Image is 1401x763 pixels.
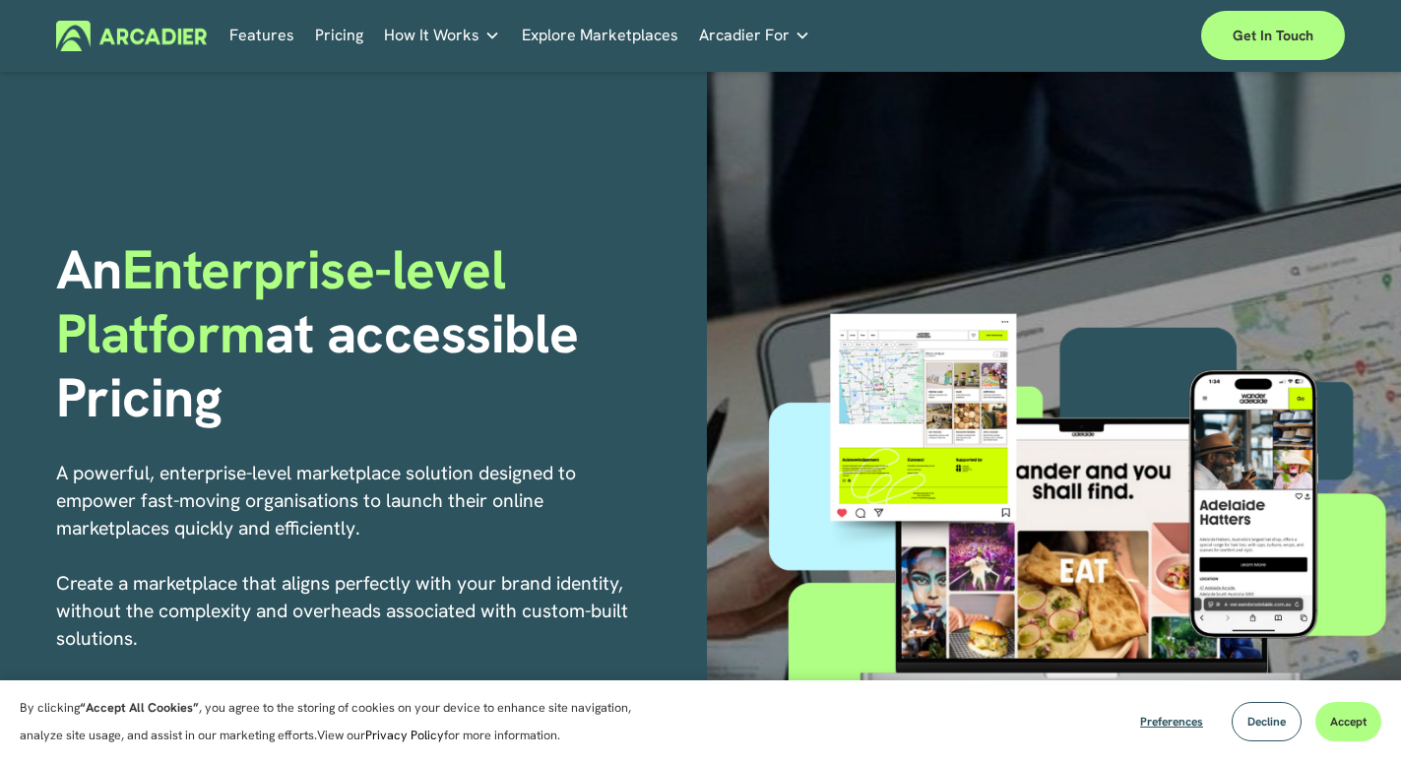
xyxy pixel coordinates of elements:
[1232,702,1302,741] button: Decline
[56,238,694,431] h1: An at accessible Pricing
[315,21,363,51] a: Pricing
[365,727,444,743] a: Privacy Policy
[384,22,479,49] span: How It Works
[699,21,810,51] a: folder dropdown
[56,460,639,708] p: A powerful, enterprise-level marketplace solution designed to empower fast-moving organisations t...
[56,21,207,51] img: Arcadier
[20,694,660,749] p: By clicking , you agree to the storing of cookies on your device to enhance site navigation, anal...
[1140,714,1203,730] span: Preferences
[1330,714,1367,730] span: Accept
[522,21,678,51] a: Explore Marketplaces
[1315,702,1381,741] button: Accept
[1125,702,1218,741] button: Preferences
[1201,11,1345,60] a: Get in touch
[56,234,519,369] span: Enterprise-level Platform
[699,22,790,49] span: Arcadier For
[229,21,294,51] a: Features
[80,699,199,716] strong: “Accept All Cookies”
[1247,714,1286,730] span: Decline
[384,21,500,51] a: folder dropdown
